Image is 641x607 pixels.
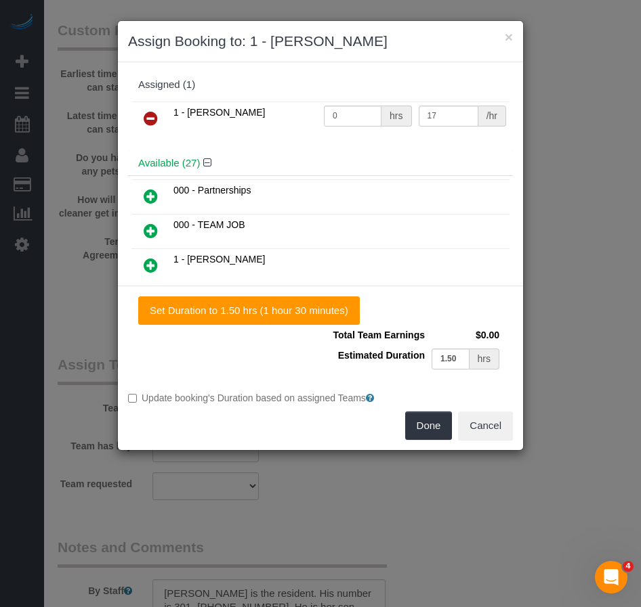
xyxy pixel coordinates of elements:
button: Done [405,411,453,440]
div: hrs [381,106,411,127]
input: Update booking's Duration based on assigned Teams [128,394,137,403]
div: /hr [478,106,506,127]
button: × [505,30,513,44]
span: 1 - [PERSON_NAME] [173,254,265,265]
h3: Assign Booking to: 1 - [PERSON_NAME] [128,31,513,51]
span: 1 - [PERSON_NAME] [173,107,265,118]
div: Assigned (1) [138,79,503,91]
span: 000 - Partnerships [173,185,251,196]
td: Total Team Earnings [329,325,428,345]
iframe: Intercom live chat [595,561,627,593]
span: Estimated Duration [338,350,425,361]
td: $0.00 [428,325,503,345]
h4: Available (27) [138,158,503,169]
button: Set Duration to 1.50 hrs (1 hour 30 minutes) [138,296,360,325]
span: 000 - TEAM JOB [173,219,245,230]
div: hrs [470,349,499,369]
label: Update booking's Duration based on assigned Teams [128,391,513,405]
button: Cancel [458,411,513,440]
span: 4 [623,561,634,572]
